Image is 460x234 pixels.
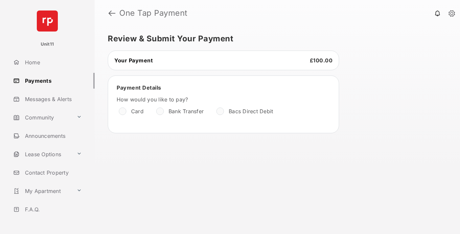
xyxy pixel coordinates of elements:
p: Unit11 [41,41,54,48]
a: Payments [11,73,95,89]
a: Community [11,110,74,125]
a: Messages & Alerts [11,91,95,107]
label: Card [131,108,144,115]
a: Lease Options [11,146,74,162]
a: F.A.Q. [11,202,95,217]
img: svg+xml;base64,PHN2ZyB4bWxucz0iaHR0cDovL3d3dy53My5vcmcvMjAwMC9zdmciIHdpZHRoPSI2NCIgaGVpZ2h0PSI2NC... [37,11,58,32]
a: My Apartment [11,183,74,199]
a: Announcements [11,128,95,144]
label: Bacs Direct Debit [229,108,273,115]
label: Bank Transfer [169,108,204,115]
label: How would you like to pay? [117,96,314,103]
span: £100.00 [310,57,333,64]
strong: One Tap Payment [119,9,188,17]
a: Contact Property [11,165,95,181]
h5: Review & Submit Your Payment [108,35,442,43]
span: Payment Details [117,84,161,91]
span: Your Payment [114,57,153,64]
a: Home [11,54,95,70]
